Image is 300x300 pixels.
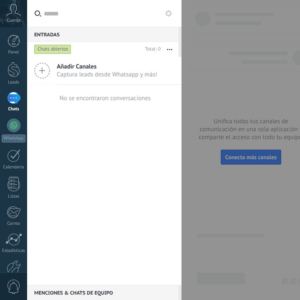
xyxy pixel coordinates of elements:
[2,248,26,254] div: Estadísticas
[2,165,26,170] div: Calendario
[2,50,26,55] div: Panel
[60,94,151,102] div: No se encontraron conversaciones
[2,221,26,226] div: Correo
[27,27,179,42] div: Entradas
[57,63,157,71] span: Añadir Canales
[2,107,26,112] div: Chats
[2,194,26,199] div: Listas
[142,45,161,53] div: Total: 0
[7,18,20,23] span: Cuenta
[2,80,26,85] div: Leads
[2,135,25,142] div: WhatsApp
[57,71,157,79] span: Captura leads desde Whatsapp y más!
[34,44,71,54] div: Chats abiertos
[27,285,179,300] div: Menciones & Chats de equipo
